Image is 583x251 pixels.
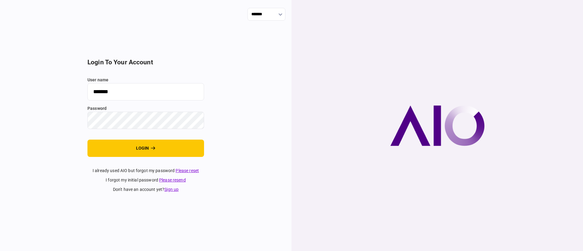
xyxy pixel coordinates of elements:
[87,186,204,193] div: don't have an account yet ?
[87,105,204,112] label: password
[176,168,199,173] a: Please reset
[164,187,179,192] a: Sign up
[87,77,204,83] label: user name
[390,105,485,146] img: AIO company logo
[87,168,204,174] div: I already used AIO but forgot my password
[87,59,204,66] h2: login to your account
[87,83,204,100] input: user name
[87,112,204,129] input: password
[159,178,186,182] a: Please resend
[87,140,204,157] button: login
[247,8,285,21] input: show language options
[87,177,204,183] div: I forgot my initial password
